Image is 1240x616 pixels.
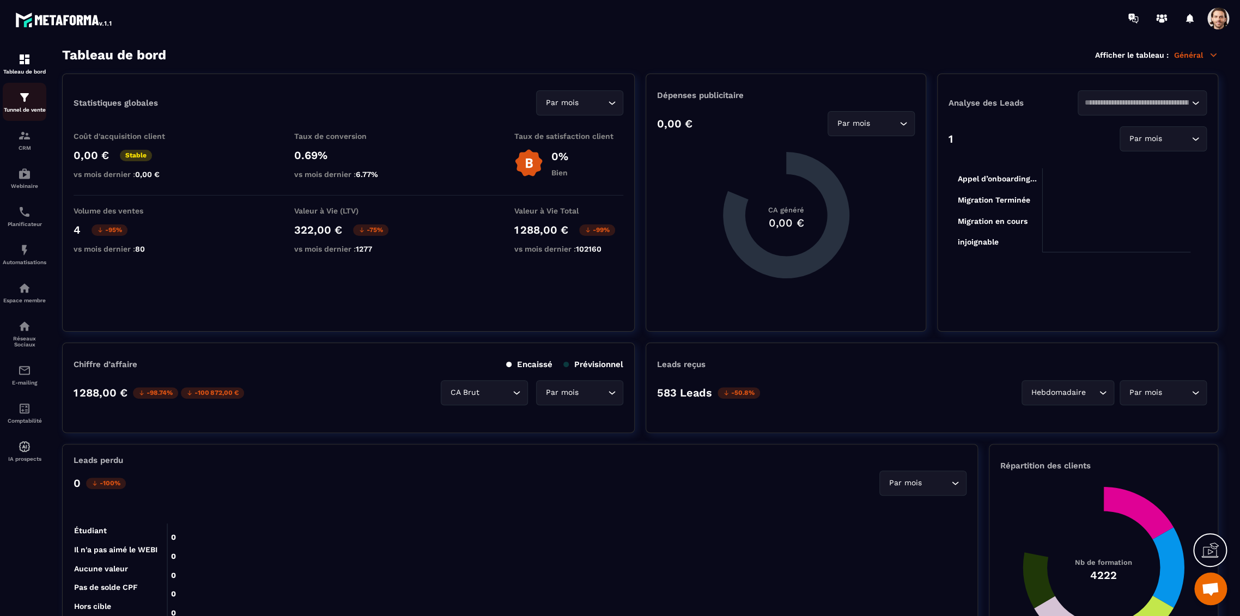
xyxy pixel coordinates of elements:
[3,336,46,347] p: Réseaux Sociaux
[120,150,152,161] p: Stable
[1174,50,1218,60] p: Général
[3,121,46,159] a: formationformationCRM
[135,245,145,253] span: 80
[536,90,623,115] div: Search for option
[74,564,128,572] tspan: Aucune valeur
[18,440,31,453] img: automations
[3,221,46,227] p: Planificateur
[18,364,31,377] img: email
[886,477,924,489] span: Par mois
[1078,90,1207,115] div: Search for option
[1127,133,1164,145] span: Par mois
[3,159,46,197] a: automationsautomationsWebinaire
[835,118,872,130] span: Par mois
[1085,97,1189,109] input: Search for option
[448,387,482,399] span: CA Brut
[3,183,46,189] p: Webinaire
[536,380,623,405] div: Search for option
[3,394,46,432] a: accountantaccountantComptabilité
[718,387,760,399] p: -50.8%
[74,545,157,554] tspan: Il n'a pas aimé le WEBI
[18,243,31,257] img: automations
[3,356,46,394] a: emailemailE-mailing
[356,170,378,179] span: 6.77%
[18,53,31,66] img: formation
[514,245,623,253] p: vs mois dernier :
[135,170,160,179] span: 0,00 €
[74,583,138,591] tspan: Pas de solde CPF
[551,168,568,177] p: Bien
[18,282,31,295] img: automations
[74,455,123,465] p: Leads perdu
[482,387,510,399] input: Search for option
[514,206,623,215] p: Valeur à Vie Total
[18,402,31,415] img: accountant
[294,206,403,215] p: Valeur à Vie (LTV)
[356,245,372,253] span: 1277
[958,174,1037,184] tspan: Appel d’onboarding...
[3,45,46,83] a: formationformationTableau de bord
[1127,387,1164,399] span: Par mois
[657,90,915,100] p: Dépenses publicitaire
[514,149,543,178] img: b-badge-o.b3b20ee6.svg
[551,150,568,163] p: 0%
[74,477,81,490] p: 0
[543,387,581,399] span: Par mois
[576,245,601,253] span: 102160
[3,312,46,356] a: social-networksocial-networkRéseaux Sociaux
[3,235,46,273] a: automationsautomationsAutomatisations
[1088,387,1096,399] input: Search for option
[514,132,623,141] p: Taux de satisfaction client
[657,117,692,130] p: 0,00 €
[294,149,403,162] p: 0.69%
[294,170,403,179] p: vs mois dernier :
[506,359,552,369] p: Encaissé
[74,132,183,141] p: Coût d'acquisition client
[949,98,1078,108] p: Analyse des Leads
[581,387,605,399] input: Search for option
[879,471,967,496] div: Search for option
[294,132,403,141] p: Taux de conversion
[18,320,31,333] img: social-network
[1000,461,1207,471] p: Répartition des clients
[181,387,244,399] p: -100 872,00 €
[1120,380,1207,405] div: Search for option
[581,97,605,109] input: Search for option
[3,456,46,462] p: IA prospects
[294,223,342,236] p: 322,00 €
[92,224,127,236] p: -95%
[828,111,915,136] div: Search for option
[872,118,897,130] input: Search for option
[3,418,46,424] p: Comptabilité
[62,47,166,63] h3: Tableau de bord
[74,526,107,535] tspan: Étudiant
[18,91,31,104] img: formation
[657,359,706,369] p: Leads reçus
[353,224,388,236] p: -75%
[514,223,568,236] p: 1 288,00 €
[1164,133,1189,145] input: Search for option
[74,386,127,399] p: 1 288,00 €
[3,273,46,312] a: automationsautomationsEspace membre
[1029,387,1088,399] span: Hebdomadaire
[74,359,137,369] p: Chiffre d’affaire
[543,97,581,109] span: Par mois
[958,196,1030,205] tspan: Migration Terminée
[3,107,46,113] p: Tunnel de vente
[74,98,158,108] p: Statistiques globales
[1120,126,1207,151] div: Search for option
[1194,572,1227,605] a: Mở cuộc trò chuyện
[3,259,46,265] p: Automatisations
[74,149,109,162] p: 0,00 €
[1022,380,1114,405] div: Search for option
[18,205,31,218] img: scheduler
[3,197,46,235] a: schedulerschedulerPlanificateur
[1095,51,1169,59] p: Afficher le tableau :
[74,170,183,179] p: vs mois dernier :
[563,359,623,369] p: Prévisionnel
[3,380,46,386] p: E-mailing
[74,245,183,253] p: vs mois dernier :
[15,10,113,29] img: logo
[441,380,528,405] div: Search for option
[86,478,126,489] p: -100%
